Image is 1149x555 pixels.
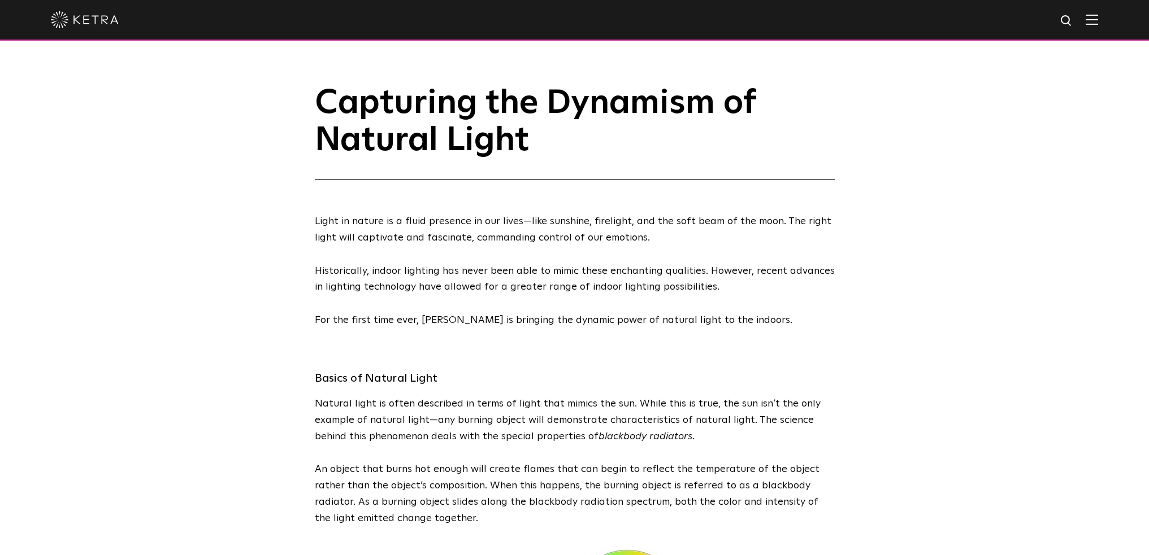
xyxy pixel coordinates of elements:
[51,11,119,28] img: ketra-logo-2019-white
[315,213,835,246] p: Light in nature is a fluid presence in our lives—like sunshine, firelight, and the soft beam of t...
[315,368,835,388] h3: Basics of Natural Light
[315,263,835,296] p: Historically, indoor lighting has never been able to mimic these enchanting qualities. However, r...
[315,396,835,444] p: Natural light is often described in terms of light that mimics the sun. While this is true, the s...
[315,85,835,180] h1: Capturing the Dynamism of Natural Light
[599,431,692,442] i: blackbody radiators
[315,312,835,329] p: For the first time ever, [PERSON_NAME] is bringing the dynamic power of natural light to the indo...
[315,461,835,526] p: An object that burns hot enough will create flames that can begin to reflect the temperature of t...
[1086,14,1098,25] img: Hamburger%20Nav.svg
[1060,14,1074,28] img: search icon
